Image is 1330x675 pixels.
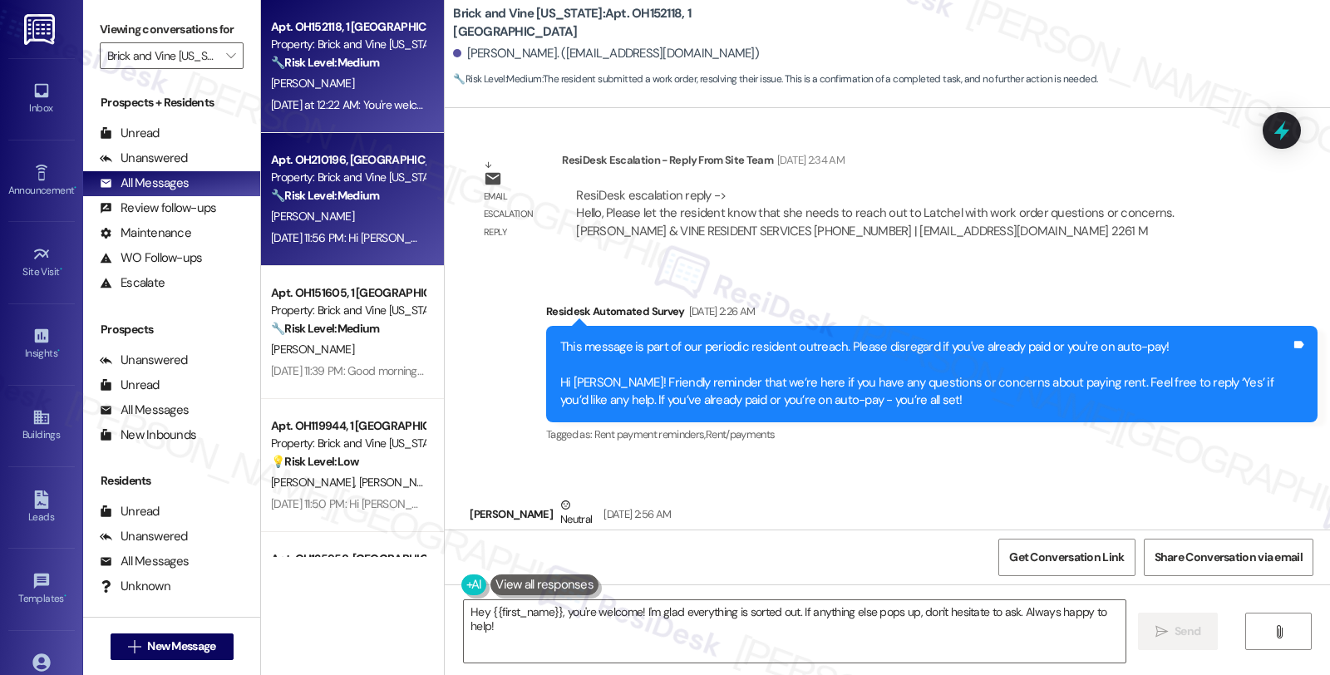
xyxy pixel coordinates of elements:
[271,550,425,568] div: Apt. OH135958, [GEOGRAPHIC_DATA]
[453,5,786,41] b: Brick and Vine [US_STATE]: Apt. OH152118, 1 [GEOGRAPHIC_DATA]
[470,496,709,537] div: [PERSON_NAME]
[100,125,160,142] div: Unread
[8,403,75,448] a: Buildings
[271,435,425,452] div: Property: Brick and Vine [US_STATE]
[100,175,189,192] div: All Messages
[773,151,845,169] div: [DATE] 2:34 AM
[100,578,170,595] div: Unknown
[100,426,196,444] div: New Inbounds
[562,151,1241,175] div: ResiDesk Escalation - Reply From Site Team
[484,188,549,241] div: Email escalation reply
[464,600,1126,663] textarea: Hey {{first_name}}, you're welcome! I'm glad everything is sorted out. If anything else pops up, ...
[100,377,160,394] div: Unread
[100,249,202,267] div: WO Follow-ups
[560,338,1291,410] div: This message is part of our periodic resident outreach. Please disregard if you've already paid o...
[271,55,379,70] strong: 🔧 Risk Level: Medium
[271,284,425,302] div: Apt. OH151605, 1 [GEOGRAPHIC_DATA]
[706,427,776,441] span: Rent/payments
[599,505,671,523] div: [DATE] 2:56 AM
[1144,539,1313,576] button: Share Conversation via email
[83,321,260,338] div: Prospects
[271,342,354,357] span: [PERSON_NAME]
[226,49,235,62] i: 
[100,274,165,292] div: Escalate
[271,188,379,203] strong: 🔧 Risk Level: Medium
[100,553,189,570] div: All Messages
[271,151,425,169] div: Apt. OH210196, [GEOGRAPHIC_DATA]
[100,528,188,545] div: Unanswered
[8,485,75,530] a: Leads
[557,496,595,531] div: Neutral
[453,45,759,62] div: [PERSON_NAME]. ([EMAIL_ADDRESS][DOMAIN_NAME])
[24,14,58,45] img: ResiDesk Logo
[271,417,425,435] div: Apt. OH119944, 1 [GEOGRAPHIC_DATA]
[100,224,191,242] div: Maintenance
[100,200,216,217] div: Review follow-ups
[546,422,1318,446] div: Tagged as:
[100,402,189,419] div: All Messages
[8,240,75,285] a: Site Visit •
[8,322,75,367] a: Insights •
[1175,623,1200,640] span: Send
[147,638,215,655] span: New Message
[83,94,260,111] div: Prospects + Residents
[576,187,1174,239] div: ResiDesk escalation reply -> Hello, Please let the resident know that she needs to reach out to L...
[1155,625,1168,638] i: 
[271,475,359,490] span: [PERSON_NAME]
[111,633,234,660] button: New Message
[74,182,76,194] span: •
[107,42,217,69] input: All communities
[453,71,1097,88] span: : The resident submitted a work order, resolving their issue. This is a confirmation of a complet...
[100,503,160,520] div: Unread
[64,590,66,602] span: •
[271,496,761,511] div: [DATE] 11:50 PM: Hi [PERSON_NAME], it's great to hear from you! Is there anything I can assist yo...
[685,303,756,320] div: [DATE] 2:26 AM
[1273,625,1285,638] i: 
[1009,549,1124,566] span: Get Conversation Link
[359,475,528,490] span: [PERSON_NAME] [PERSON_NAME]
[271,97,529,112] div: [DATE] at 12:22 AM: You're welcome, [PERSON_NAME]!
[594,427,706,441] span: Rent payment reminders ,
[8,567,75,612] a: Templates •
[60,264,62,275] span: •
[1155,549,1303,566] span: Share Conversation via email
[271,454,359,469] strong: 💡 Risk Level: Low
[271,76,354,91] span: [PERSON_NAME]
[998,539,1135,576] button: Get Conversation Link
[271,321,379,336] strong: 🔧 Risk Level: Medium
[100,17,244,42] label: Viewing conversations for
[271,36,425,53] div: Property: Brick and Vine [US_STATE]
[546,303,1318,326] div: Residesk Automated Survey
[271,169,425,186] div: Property: Brick and Vine [US_STATE]
[271,302,425,319] div: Property: Brick and Vine [US_STATE]
[271,209,354,224] span: [PERSON_NAME]
[100,150,188,167] div: Unanswered
[83,472,260,490] div: Residents
[453,72,541,86] strong: 🔧 Risk Level: Medium
[1138,613,1219,650] button: Send
[271,18,425,36] div: Apt. OH152118, 1 [GEOGRAPHIC_DATA]
[57,345,60,357] span: •
[100,352,188,369] div: Unanswered
[128,640,140,653] i: 
[8,76,75,121] a: Inbox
